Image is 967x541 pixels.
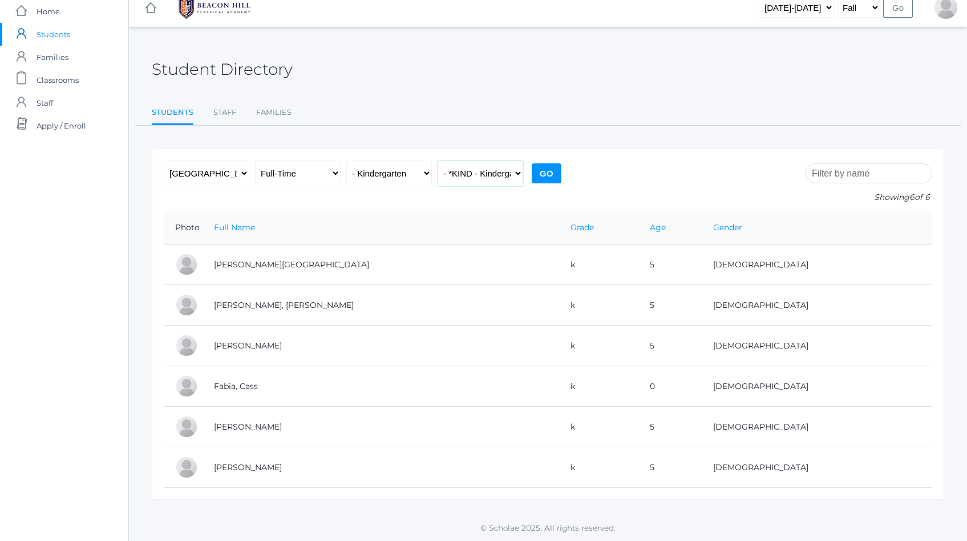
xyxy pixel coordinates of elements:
[559,366,638,407] td: k
[203,407,559,447] td: [PERSON_NAME]
[559,447,638,488] td: k
[213,101,236,124] a: Staff
[37,69,79,91] span: Classrooms
[175,334,198,357] div: Olivia Dainko
[806,163,932,183] input: Filter by name
[571,222,594,233] a: Grade
[214,222,255,233] a: Full Name
[256,101,292,124] a: Families
[702,285,932,326] td: [DEMOGRAPHIC_DATA]
[909,192,915,202] span: 6
[638,407,702,447] td: 5
[152,101,193,126] a: Students
[650,222,666,233] a: Age
[175,375,198,398] div: Cass Fabia
[37,46,68,69] span: Families
[702,326,932,366] td: [DEMOGRAPHIC_DATA]
[806,191,932,203] p: Showing of 6
[713,222,742,233] a: Gender
[203,326,559,366] td: [PERSON_NAME]
[37,91,53,114] span: Staff
[164,211,203,245] th: Photo
[532,163,561,183] input: Go
[702,245,932,285] td: [DEMOGRAPHIC_DATA]
[175,456,198,479] div: Theodore Swift
[203,366,559,407] td: Fabia, Cass
[203,245,559,285] td: [PERSON_NAME][GEOGRAPHIC_DATA]
[175,253,198,276] div: Jordan Bell
[175,294,198,316] div: Luna Cardenas
[702,447,932,488] td: [DEMOGRAPHIC_DATA]
[152,61,293,78] h2: Student Directory
[559,245,638,285] td: k
[559,285,638,326] td: k
[175,415,198,438] div: Gabriella Gianna Guerra
[203,285,559,326] td: [PERSON_NAME], [PERSON_NAME]
[638,285,702,326] td: 5
[203,447,559,488] td: [PERSON_NAME]
[638,326,702,366] td: 5
[37,23,70,46] span: Students
[37,114,86,137] span: Apply / Enroll
[702,366,932,407] td: [DEMOGRAPHIC_DATA]
[638,366,702,407] td: 0
[638,245,702,285] td: 5
[129,522,967,534] p: © Scholae 2025. All rights reserved.
[559,326,638,366] td: k
[638,447,702,488] td: 5
[702,407,932,447] td: [DEMOGRAPHIC_DATA]
[559,407,638,447] td: k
